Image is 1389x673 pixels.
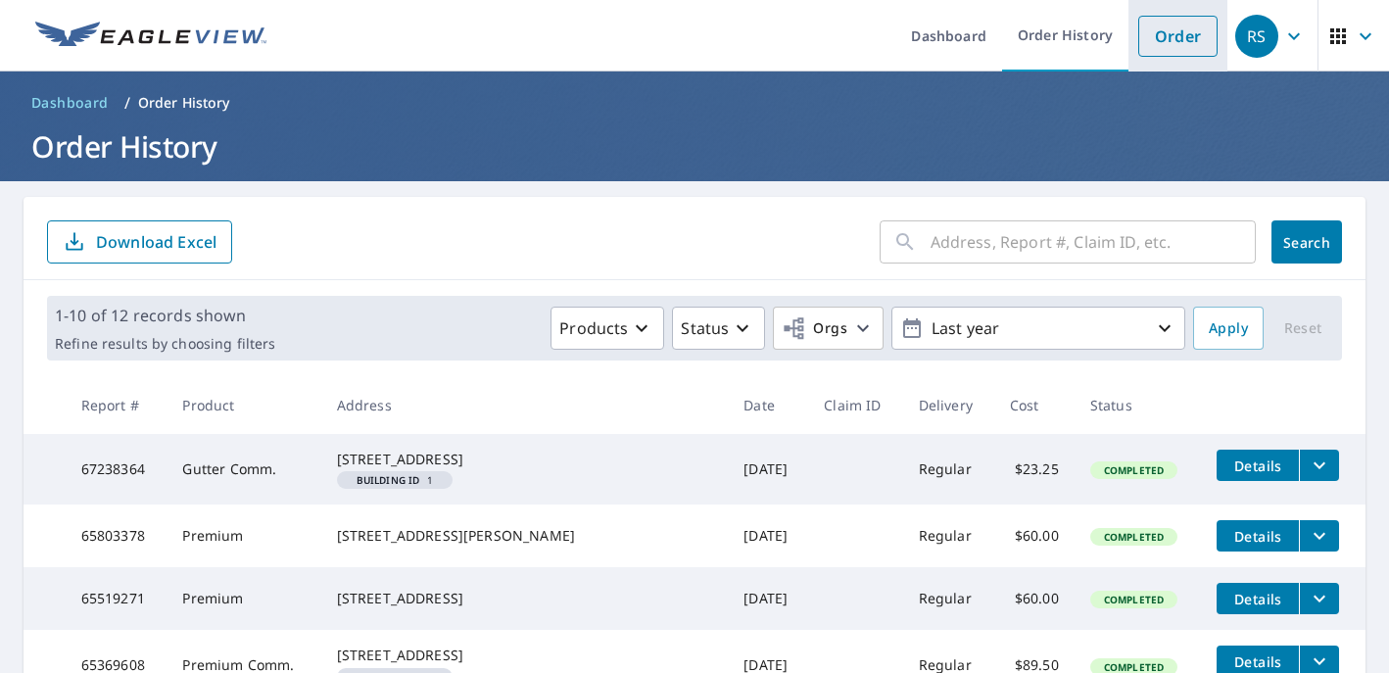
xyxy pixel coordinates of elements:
[1235,15,1278,58] div: RS
[1209,316,1248,341] span: Apply
[994,434,1075,505] td: $23.25
[903,505,994,567] td: Regular
[167,567,320,630] td: Premium
[1193,307,1264,350] button: Apply
[1228,590,1287,608] span: Details
[1075,376,1202,434] th: Status
[728,434,808,505] td: [DATE]
[337,589,713,608] div: [STREET_ADDRESS]
[1228,652,1287,671] span: Details
[321,376,729,434] th: Address
[891,307,1185,350] button: Last year
[55,335,275,353] p: Refine results by choosing filters
[24,87,1365,119] nav: breadcrumb
[728,376,808,434] th: Date
[1217,450,1299,481] button: detailsBtn-67238364
[138,93,230,113] p: Order History
[24,126,1365,167] h1: Order History
[728,505,808,567] td: [DATE]
[35,22,266,51] img: EV Logo
[672,307,765,350] button: Status
[903,434,994,505] td: Regular
[167,505,320,567] td: Premium
[66,434,168,505] td: 67238364
[903,567,994,630] td: Regular
[1271,220,1342,264] button: Search
[167,434,320,505] td: Gutter Comm.
[124,91,130,115] li: /
[1228,527,1287,546] span: Details
[1299,520,1339,552] button: filesDropdownBtn-65803378
[1287,233,1326,252] span: Search
[1299,450,1339,481] button: filesDropdownBtn-67238364
[994,376,1075,434] th: Cost
[1299,583,1339,614] button: filesDropdownBtn-65519271
[931,215,1256,269] input: Address, Report #, Claim ID, etc.
[924,312,1153,346] p: Last year
[337,450,713,469] div: [STREET_ADDRESS]
[167,376,320,434] th: Product
[551,307,664,350] button: Products
[55,304,275,327] p: 1-10 of 12 records shown
[808,376,902,434] th: Claim ID
[66,567,168,630] td: 65519271
[96,231,216,253] p: Download Excel
[31,93,109,113] span: Dashboard
[681,316,729,340] p: Status
[1092,593,1175,606] span: Completed
[773,307,884,350] button: Orgs
[47,220,232,264] button: Download Excel
[337,526,713,546] div: [STREET_ADDRESS][PERSON_NAME]
[994,567,1075,630] td: $60.00
[782,316,847,341] span: Orgs
[345,475,446,485] span: 1
[66,505,168,567] td: 65803378
[728,567,808,630] td: [DATE]
[559,316,628,340] p: Products
[994,505,1075,567] td: $60.00
[337,646,713,665] div: [STREET_ADDRESS]
[1092,463,1175,477] span: Completed
[903,376,994,434] th: Delivery
[1217,520,1299,552] button: detailsBtn-65803378
[357,475,420,485] em: Building ID
[66,376,168,434] th: Report #
[1217,583,1299,614] button: detailsBtn-65519271
[24,87,117,119] a: Dashboard
[1138,16,1218,57] a: Order
[1092,530,1175,544] span: Completed
[1228,457,1287,475] span: Details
